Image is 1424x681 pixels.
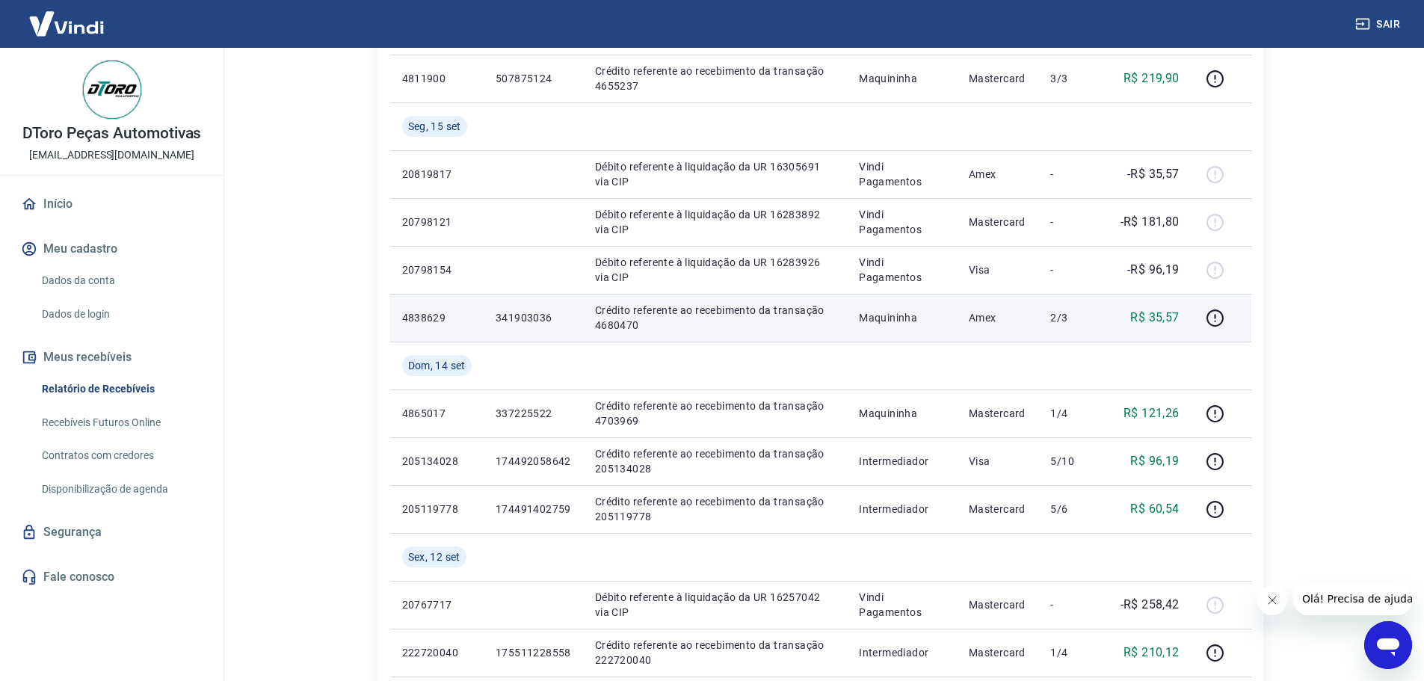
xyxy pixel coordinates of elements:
[1050,310,1094,325] p: 2/3
[1121,596,1180,614] p: -R$ 258,42
[969,310,1027,325] p: Amex
[969,262,1027,277] p: Visa
[969,71,1027,86] p: Mastercard
[859,207,945,237] p: Vindi Pagamentos
[1050,167,1094,182] p: -
[859,71,945,86] p: Maquininha
[1050,71,1094,86] p: 3/3
[402,167,472,182] p: 20819817
[36,299,206,330] a: Dados de login
[496,406,571,421] p: 337225522
[402,71,472,86] p: 4811900
[1050,454,1094,469] p: 5/10
[496,310,571,325] p: 341903036
[1127,165,1180,183] p: -R$ 35,57
[496,645,571,660] p: 175511228558
[969,215,1027,229] p: Mastercard
[1130,309,1179,327] p: R$ 35,57
[859,454,945,469] p: Intermediador
[1127,261,1180,279] p: -R$ 96,19
[1130,500,1179,518] p: R$ 60,54
[859,502,945,517] p: Intermediador
[18,188,206,221] a: Início
[402,502,472,517] p: 205119778
[1050,215,1094,229] p: -
[969,167,1027,182] p: Amex
[9,10,126,22] span: Olá! Precisa de ajuda?
[595,255,836,285] p: Débito referente à liquidação da UR 16283926 via CIP
[859,310,945,325] p: Maquininha
[36,407,206,438] a: Recebíveis Futuros Online
[969,597,1027,612] p: Mastercard
[402,406,472,421] p: 4865017
[82,60,142,120] img: c76ab9b2-0c5c-4c8d-8909-67e594a7f47e.jpeg
[969,454,1027,469] p: Visa
[595,398,836,428] p: Crédito referente ao recebimento da transação 4703969
[969,502,1027,517] p: Mastercard
[22,126,202,141] p: DToro Peças Automotivas
[969,645,1027,660] p: Mastercard
[1050,406,1094,421] p: 1/4
[408,549,460,564] span: Sex, 12 set
[1050,597,1094,612] p: -
[1293,582,1412,615] iframe: Mensagem da empresa
[402,645,472,660] p: 222720040
[496,502,571,517] p: 174491402759
[595,303,836,333] p: Crédito referente ao recebimento da transação 4680470
[859,406,945,421] p: Maquininha
[1050,502,1094,517] p: 5/6
[36,265,206,296] a: Dados da conta
[18,341,206,374] button: Meus recebíveis
[402,597,472,612] p: 20767717
[408,358,466,373] span: Dom, 14 set
[496,71,571,86] p: 507875124
[969,406,1027,421] p: Mastercard
[1124,404,1180,422] p: R$ 121,26
[595,207,836,237] p: Débito referente à liquidação da UR 16283892 via CIP
[1124,644,1180,662] p: R$ 210,12
[18,232,206,265] button: Meu cadastro
[1364,621,1412,669] iframe: Botão para abrir a janela de mensagens
[402,454,472,469] p: 205134028
[402,215,472,229] p: 20798121
[859,645,945,660] p: Intermediador
[595,64,836,93] p: Crédito referente ao recebimento da transação 4655237
[859,159,945,189] p: Vindi Pagamentos
[18,516,206,549] a: Segurança
[859,255,945,285] p: Vindi Pagamentos
[29,147,194,163] p: [EMAIL_ADDRESS][DOMAIN_NAME]
[1257,585,1287,615] iframe: Fechar mensagem
[595,159,836,189] p: Débito referente à liquidação da UR 16305691 via CIP
[496,454,571,469] p: 174492058642
[1352,10,1406,38] button: Sair
[595,494,836,524] p: Crédito referente ao recebimento da transação 205119778
[18,1,115,46] img: Vindi
[36,474,206,505] a: Disponibilização de agenda
[1124,70,1180,87] p: R$ 219,90
[36,374,206,404] a: Relatório de Recebíveis
[36,440,206,471] a: Contratos com credores
[408,119,461,134] span: Seg, 15 set
[595,590,836,620] p: Débito referente à liquidação da UR 16257042 via CIP
[402,310,472,325] p: 4838629
[595,446,836,476] p: Crédito referente ao recebimento da transação 205134028
[402,262,472,277] p: 20798154
[859,590,945,620] p: Vindi Pagamentos
[595,638,836,668] p: Crédito referente ao recebimento da transação 222720040
[1050,262,1094,277] p: -
[1130,452,1179,470] p: R$ 96,19
[1050,645,1094,660] p: 1/4
[1121,213,1180,231] p: -R$ 181,80
[18,561,206,594] a: Fale conosco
